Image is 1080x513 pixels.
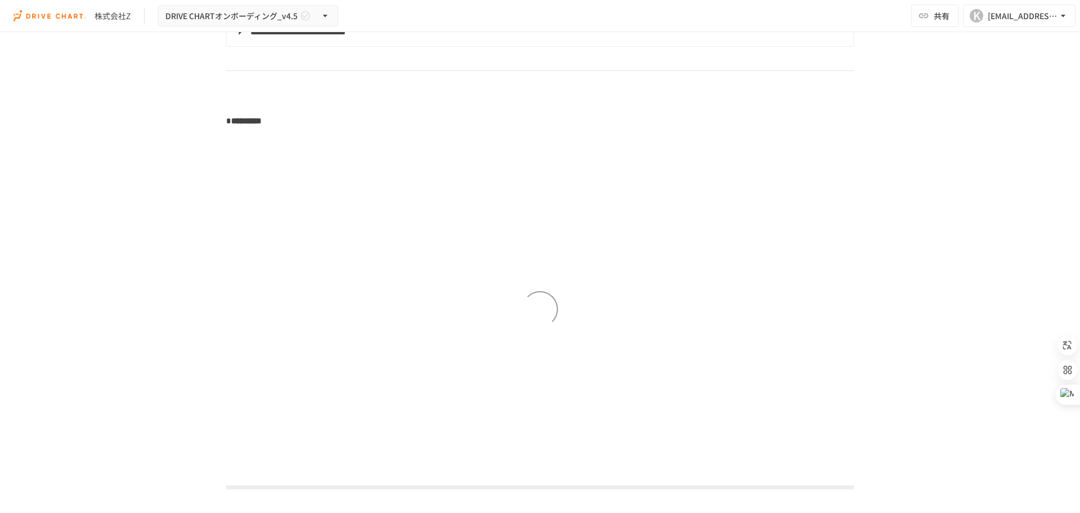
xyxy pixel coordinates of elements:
button: 共有 [911,5,958,27]
button: DRIVE CHARTオンボーディング_v4.5 [158,5,338,27]
div: K [970,9,983,23]
button: K[EMAIL_ADDRESS][DOMAIN_NAME] [963,5,1075,27]
div: 株式会社Z [94,10,130,22]
span: DRIVE CHARTオンボーディング_v4.5 [165,9,298,23]
div: [EMAIL_ADDRESS][DOMAIN_NAME] [988,9,1057,23]
span: 共有 [934,10,949,22]
img: i9VDDS9JuLRLX3JIUyK59LcYp6Y9cayLPHs4hOxMB9W [13,7,85,25]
